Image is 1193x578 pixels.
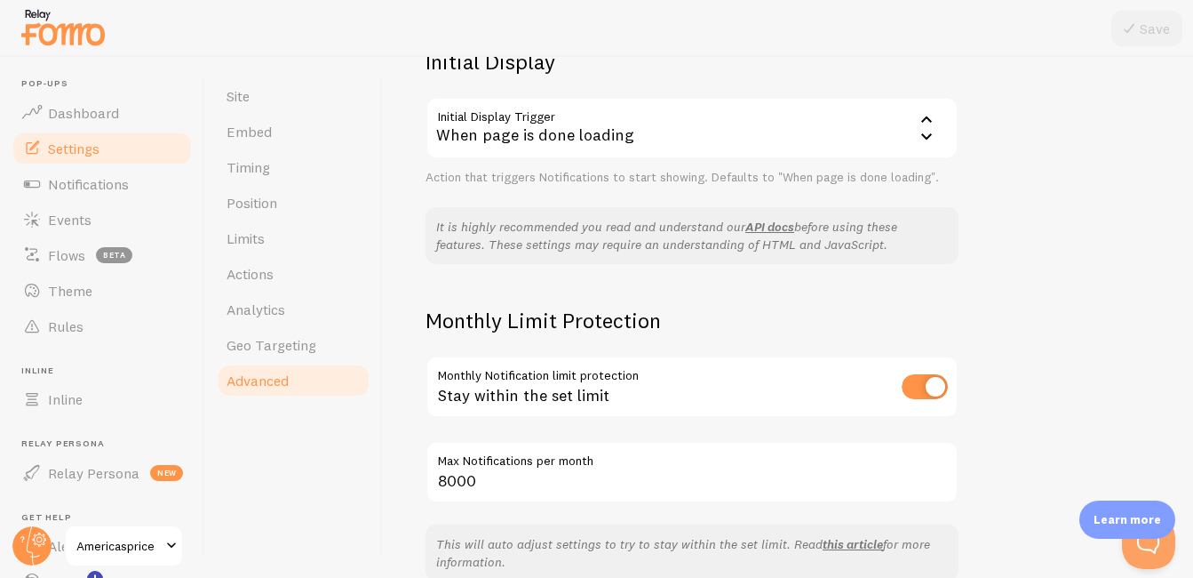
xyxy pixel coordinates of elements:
[227,265,274,283] span: Actions
[426,441,958,503] input: 30000
[426,356,958,421] div: Stay within the set limit
[216,256,371,292] a: Actions
[216,78,371,114] a: Site
[216,221,371,256] a: Limits
[426,97,958,159] div: When page is done loading
[48,175,129,193] span: Notifications
[19,4,107,50] img: fomo-relay-logo-orange.svg
[1122,516,1175,569] iframe: Help Scout Beacon - Open
[426,170,958,186] div: Action that triggers Notifications to start showing. Defaults to "When page is done loading".
[436,535,948,571] p: This will auto adjust settings to try to stay within the set limit. Read for more information.
[227,372,289,389] span: Advanced
[745,219,794,235] a: API docs
[216,149,371,185] a: Timing
[21,78,194,90] span: Pop-ups
[216,185,371,221] a: Position
[216,114,371,149] a: Embed
[426,307,958,334] h2: Monthly Limit Protection
[76,535,161,557] span: Americasprice
[227,123,272,140] span: Embed
[216,327,371,363] a: Geo Targeting
[11,95,194,131] a: Dashboard
[216,363,371,398] a: Advanced
[227,301,285,318] span: Analytics
[216,292,371,327] a: Analytics
[11,309,194,344] a: Rules
[48,317,84,335] span: Rules
[11,202,194,237] a: Events
[11,455,194,491] a: Relay Persona new
[96,247,132,263] span: beta
[227,87,250,105] span: Site
[426,48,958,76] h2: Initial Display
[48,282,92,300] span: Theme
[21,365,194,377] span: Inline
[227,229,265,247] span: Limits
[64,525,184,567] a: Americasprice
[48,140,99,157] span: Settings
[11,381,194,417] a: Inline
[48,211,91,229] span: Events
[426,441,958,471] label: Max Notifications per month
[227,158,270,176] span: Timing
[48,390,83,408] span: Inline
[150,465,183,481] span: new
[823,536,883,552] a: this article
[11,131,194,166] a: Settings
[21,438,194,450] span: Relay Persona
[227,194,277,212] span: Position
[48,246,85,264] span: Flows
[227,336,316,354] span: Geo Targeting
[11,166,194,202] a: Notifications
[48,464,139,482] span: Relay Persona
[48,104,119,122] span: Dashboard
[1079,501,1175,539] div: Learn more
[11,237,194,273] a: Flows beta
[21,512,194,524] span: Get Help
[436,218,948,253] p: It is highly recommended you read and understand our before using these features. These settings ...
[11,273,194,309] a: Theme
[1094,511,1161,528] p: Learn more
